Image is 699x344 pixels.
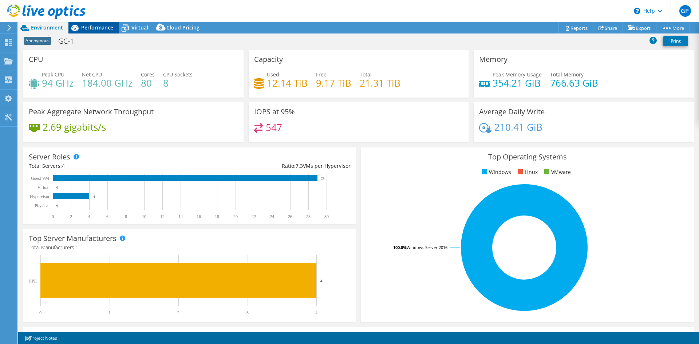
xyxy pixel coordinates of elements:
h3: Top Server Manufacturers [29,234,116,242]
text: 22 [252,214,256,219]
text: HPE [28,278,37,284]
a: Print [663,36,688,46]
span: Free [316,71,327,78]
span: Peak Memory Usage [493,71,542,78]
span: Anonymous [24,37,51,45]
h4: 354.21 GiB [493,79,542,87]
h4: 210.41 GiB [494,123,542,131]
a: More [656,22,690,33]
text: 0 [56,186,58,189]
text: 14 [178,214,183,219]
text: 4 [320,278,323,283]
text: 6 [106,214,108,219]
text: 4 [88,214,90,219]
h4: 2.69 gigabits/s [43,123,106,131]
span: 4 [62,162,65,169]
text: 18 [215,214,219,219]
h4: 21.31 TiB [360,79,400,87]
span: Performance [81,24,113,31]
a: Share [593,22,623,33]
h3: IOPS at 95% [254,108,295,116]
text: 8 [125,214,127,219]
text: 29 [321,177,325,180]
text: 2 [177,310,179,315]
text: 2 [70,214,72,219]
span: Cloud Pricing [166,24,200,31]
span: Net CPU [82,71,102,78]
text: 0 [52,214,54,219]
text: 20 [233,214,238,219]
li: Windows [480,168,511,176]
h4: 184.00 GHz [82,79,133,87]
text: 16 [197,214,201,219]
text: 30 [324,214,329,219]
text: 26 [288,214,292,219]
text: Physical [35,203,50,208]
a: Reports [558,22,593,33]
h4: 80 [141,79,155,87]
h4: 547 [266,123,282,131]
span: 7.3 [296,162,303,169]
text: 28 [306,214,311,219]
h3: Server Roles [29,153,70,161]
text: Virtual [37,185,50,190]
svg: \n [634,8,640,14]
h4: 766.63 GiB [550,79,598,87]
div: Total Servers: [29,162,190,170]
span: Peak CPU [42,71,64,78]
text: 24 [270,214,274,219]
span: GP [679,5,691,17]
div: Ratio: VMs per Hypervisor [190,162,351,170]
h3: CPU [29,55,43,63]
h3: Top Operating Systems [367,153,688,161]
text: Hypervisor [30,194,50,199]
span: Total Memory [550,71,584,78]
text: 10 [142,214,146,219]
a: Project Notes [20,333,62,343]
tspan: Windows Server 2016 [407,245,447,250]
text: 1 [108,310,111,315]
li: VMware [542,168,571,176]
text: 4 [315,310,317,315]
text: Guest VM [31,176,49,181]
h1: GC-1 [55,37,85,45]
text: 0 [56,204,58,207]
h4: 9.17 TiB [316,79,351,87]
span: 1 [75,244,78,251]
h3: Peak Aggregate Network Throughput [29,108,154,116]
span: Total [360,71,372,78]
span: CPU Sockets [163,71,193,78]
h4: 12.14 TiB [267,79,308,87]
span: Used [267,71,279,78]
h3: Capacity [254,55,283,63]
h3: Average Daily Write [479,108,545,116]
text: 12 [160,214,165,219]
span: Virtual [131,24,148,31]
a: Export [623,22,656,33]
h4: Total Manufacturers: [29,244,351,252]
text: 3 [246,310,249,315]
li: Linux [516,168,538,176]
tspan: 100.0% [393,245,407,250]
span: Cores [141,71,155,78]
text: 0 [39,310,42,315]
h4: 94 GHz [42,79,74,87]
span: Environment [31,24,63,31]
text: 4 [93,195,95,198]
h4: 8 [163,79,193,87]
h3: Memory [479,55,508,63]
